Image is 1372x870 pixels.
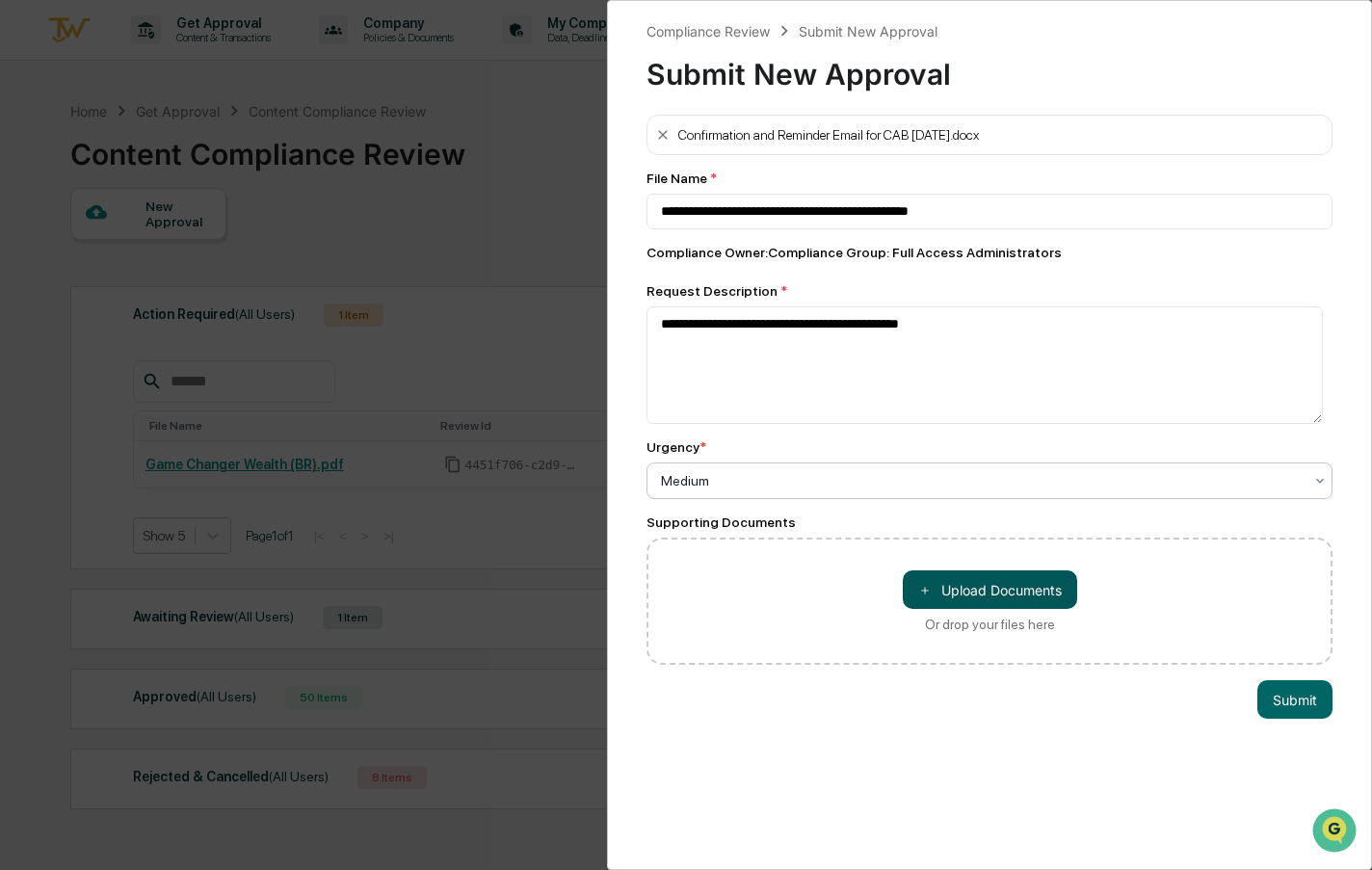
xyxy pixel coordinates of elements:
[19,147,54,182] img: 1746055101610-c473b297-6a78-478c-a979-82029cc54cd1
[136,326,233,341] a: Powered byPylon
[12,272,129,306] a: 🔎Data Lookup
[1310,806,1362,858] iframe: Open customer support
[903,570,1077,609] button: Or drop your files here
[328,153,351,176] button: Start new chat
[646,171,1332,186] div: File Name
[19,245,35,260] div: 🖐️
[39,279,121,299] span: Data Lookup
[925,617,1055,632] div: Or drop your files here
[19,281,35,297] div: 🔎
[12,235,132,270] a: 🖐️Preclearance
[140,245,155,260] div: 🗄️
[918,581,932,599] span: ＋
[799,23,937,40] div: Submit New Approval
[646,514,1332,530] div: Supporting Documents
[159,243,239,262] span: Attestations
[66,167,244,182] div: We're available if you need us!
[646,283,1332,299] div: Request Description
[646,439,706,455] div: Urgency
[19,40,351,71] p: How can we help?
[192,327,233,341] span: Pylon
[678,127,979,143] div: Confirmation and Reminder Email for CAB [DATE].docx
[132,235,247,270] a: 🗄️Attestations
[646,23,770,40] div: Compliance Review
[39,243,124,262] span: Preclearance
[66,147,316,167] div: Start new chat
[1257,680,1332,719] button: Submit
[646,245,1332,260] div: Compliance Owner : Compliance Group: Full Access Administrators
[646,41,1332,92] div: Submit New Approval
